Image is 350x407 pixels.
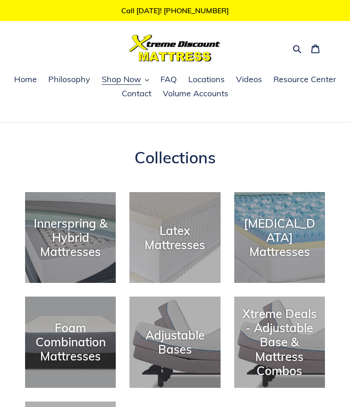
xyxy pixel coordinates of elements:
[158,87,233,101] a: Volume Accounts
[10,73,41,87] a: Home
[102,74,141,85] span: Shop Now
[129,35,221,62] img: Xtreme Discount Mattress
[14,74,37,85] span: Home
[269,73,341,87] a: Resource Center
[273,74,336,85] span: Resource Center
[234,307,325,378] div: Xtreme Deals - Adjustable Base & Mattress Combos
[163,88,228,99] span: Volume Accounts
[160,74,177,85] span: FAQ
[236,74,262,85] span: Videos
[25,216,116,259] div: Innerspring & Hybrid Mattresses
[25,148,325,167] h1: Collections
[156,73,181,87] a: FAQ
[232,73,267,87] a: Videos
[234,216,325,259] div: [MEDICAL_DATA] Mattresses
[188,74,225,85] span: Locations
[184,73,229,87] a: Locations
[48,74,90,85] span: Philosophy
[25,297,116,387] a: Foam Combination Mattresses
[25,321,116,364] div: Foam Combination Mattresses
[25,192,116,283] a: Innerspring & Hybrid Mattresses
[129,328,220,356] div: Adjustable Bases
[129,192,220,283] a: Latex Mattresses
[129,223,220,251] div: Latex Mattresses
[117,87,156,101] a: Contact
[234,192,325,283] a: [MEDICAL_DATA] Mattresses
[44,73,95,87] a: Philosophy
[234,297,325,387] a: Xtreme Deals - Adjustable Base & Mattress Combos
[122,88,151,99] span: Contact
[97,73,154,87] button: Shop Now
[129,297,220,387] a: Adjustable Bases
